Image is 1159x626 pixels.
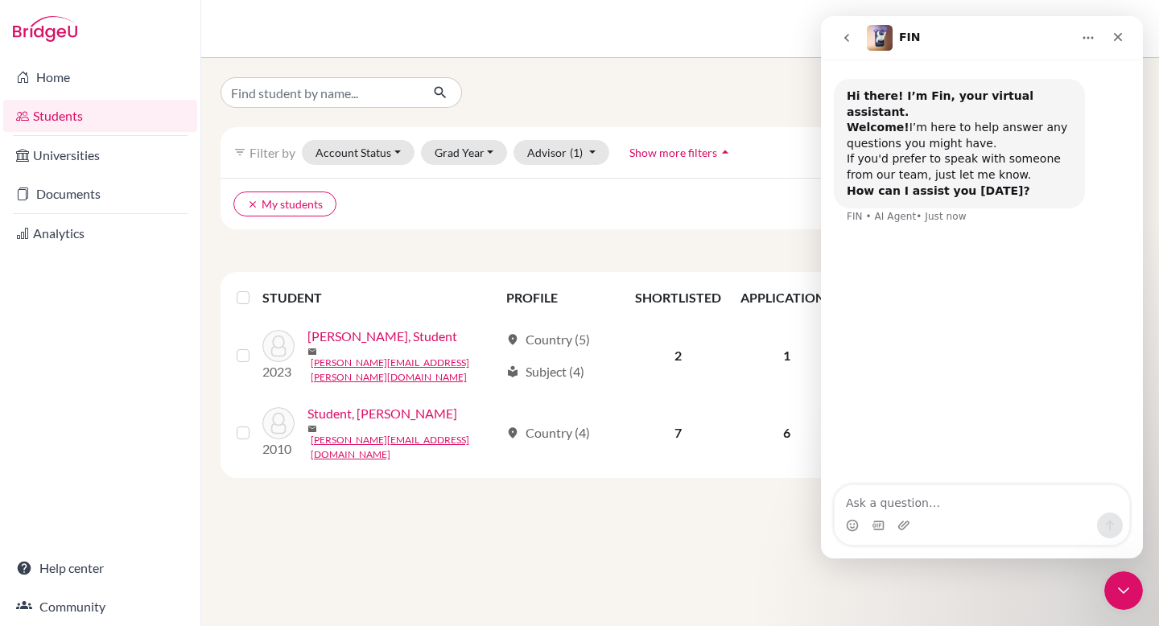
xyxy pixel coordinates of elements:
div: Country (4) [506,423,590,443]
input: Find student by name... [221,77,420,108]
a: Universities [3,139,197,171]
span: (1) [570,146,583,159]
a: Students [3,100,197,132]
span: local_library [506,365,519,378]
a: Documents [3,178,197,210]
iframe: Intercom live chat [1104,571,1143,610]
div: Country (5) [506,330,590,349]
button: Grad Year [421,140,508,165]
img: Martin, Student [262,330,295,362]
i: clear [247,199,258,210]
a: Analytics [3,217,197,249]
a: [PERSON_NAME][EMAIL_ADDRESS][DOMAIN_NAME] [311,433,500,462]
td: 2 [625,317,731,394]
button: Account Status [302,140,415,165]
button: clearMy students [233,192,336,216]
a: Student, [PERSON_NAME] [307,404,457,423]
a: [PERSON_NAME], Student [307,327,457,346]
a: [PERSON_NAME][EMAIL_ADDRESS][PERSON_NAME][DOMAIN_NAME] [311,356,500,385]
a: Community [3,591,197,623]
p: 2010 [262,439,295,459]
a: Help center [3,552,197,584]
span: Filter by [250,145,295,160]
button: Show more filtersarrow_drop_up [616,140,747,165]
img: Student, Federico [262,407,295,439]
button: Advisor [1072,14,1140,44]
i: arrow_drop_up [717,144,733,160]
td: 6 [731,394,842,472]
th: PROFILE [497,278,625,317]
th: SHORTLISTED [625,278,731,317]
p: 2023 [262,362,295,381]
img: Bridge-U [13,16,77,42]
a: Home [3,61,197,93]
th: APPLICATIONS [731,278,842,317]
button: Advisor(1) [514,140,609,165]
span: mail [307,424,317,434]
div: Subject (4) [506,362,584,381]
span: mail [307,347,317,356]
span: location_on [506,333,519,346]
td: 7 [625,394,731,472]
th: STUDENT [262,278,497,317]
span: location_on [506,426,519,439]
iframe: Intercom live chat [821,16,1143,558]
i: filter_list [233,146,246,159]
span: Show more filters [629,146,717,159]
td: 1 [731,317,842,394]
